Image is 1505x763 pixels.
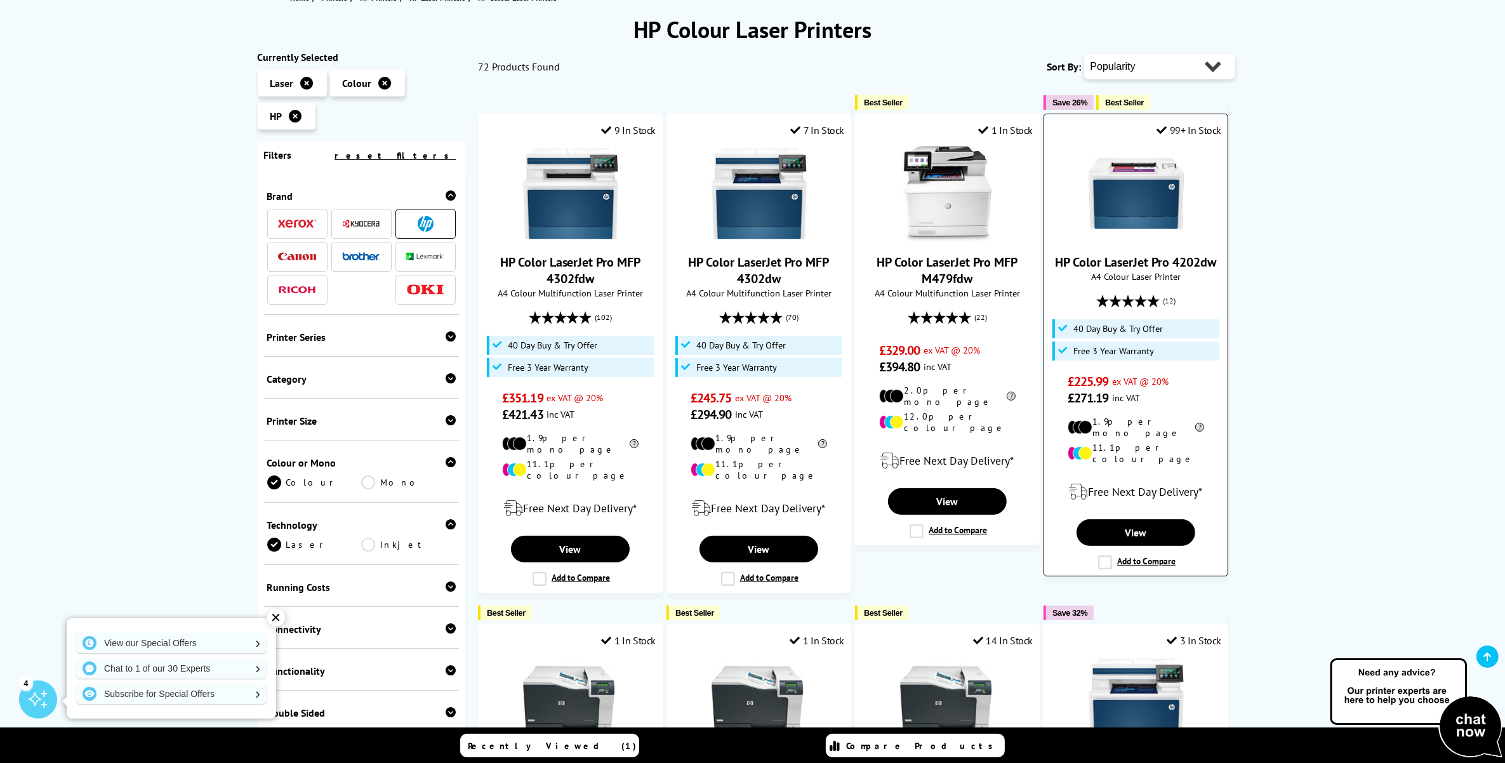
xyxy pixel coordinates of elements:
[460,734,639,757] a: Recently Viewed (1)
[900,656,995,752] img: HP CP5225n
[696,362,777,373] span: Free 3 Year Warranty
[974,305,987,329] span: (22)
[675,608,714,618] span: Best Seller
[1167,634,1222,647] div: 3 In Stock
[267,475,362,489] a: Colour
[601,634,656,647] div: 1 In Stock
[855,95,909,110] button: Best Seller
[1089,146,1184,241] img: HP Color LaserJet Pro 4202dw
[547,408,574,420] span: inc VAT
[267,190,456,202] div: Brand
[1089,231,1184,244] a: HP Color LaserJet Pro 4202dw
[877,254,1018,287] a: HP Color LaserJet Pro MFP M479fdw
[721,572,799,586] label: Add to Compare
[735,408,763,420] span: inc VAT
[879,342,920,359] span: £329.00
[712,231,807,244] a: HP Color LaserJet Pro MFP 4302dw
[278,219,316,228] img: Xerox
[342,249,380,265] a: Brother
[361,538,456,552] a: Inkjet
[673,287,844,299] span: A4 Colour Multifunction Laser Printer
[1051,474,1221,510] div: modal_delivery
[666,606,720,620] button: Best Seller
[1077,519,1195,546] a: View
[267,707,456,719] div: Double Sided
[270,77,294,90] span: Laser
[267,415,456,427] div: Printer Size
[523,146,618,241] img: HP Color LaserJet Pro MFP 4302fdw
[278,282,316,298] a: Ricoh
[267,609,285,627] div: ✕
[547,392,603,404] span: ex VAT @ 20%
[278,216,316,232] a: Xerox
[267,665,456,677] div: Functionality
[508,340,597,350] span: 40 Day Buy & Try Offer
[468,740,637,752] span: Recently Viewed (1)
[278,249,316,265] a: Canon
[406,284,444,295] img: OKI
[689,254,830,287] a: HP Color LaserJet Pro MFP 4302dw
[879,411,1016,434] li: 12.0p per colour page
[1098,555,1176,569] label: Add to Compare
[335,150,456,161] a: reset filters
[673,491,844,526] div: modal_delivery
[76,658,267,679] a: Chat to 1 of our 30 Experts
[712,146,807,241] img: HP Color LaserJet Pro MFP 4302dw
[270,110,282,123] span: HP
[278,253,316,261] img: Canon
[691,432,827,455] li: 1.9p per mono page
[691,406,732,423] span: £294.90
[790,634,844,647] div: 1 In Stock
[487,608,526,618] span: Best Seller
[1105,98,1144,107] span: Best Seller
[502,406,543,423] span: £421.43
[900,146,995,241] img: HP Color LaserJet Pro MFP M479fdw
[1327,656,1505,760] img: Open Live Chat window
[601,124,656,136] div: 9 In Stock
[1157,124,1221,136] div: 99+ In Stock
[1112,392,1140,404] span: inc VAT
[900,231,995,244] a: HP Color LaserJet Pro MFP M479fdw
[1068,442,1204,465] li: 11.1p per colour page
[361,475,456,489] a: Mono
[485,287,656,299] span: A4 Colour Multifunction Laser Printer
[258,15,1248,44] h1: HP Colour Laser Printers
[418,216,434,232] img: HP
[888,488,1006,515] a: View
[478,60,560,73] span: 72 Products Found
[1052,98,1087,107] span: Save 26%
[1051,270,1221,282] span: A4 Colour Laser Printer
[699,536,818,562] a: View
[267,581,456,594] div: Running Costs
[1068,390,1109,406] span: £271.19
[786,305,799,329] span: (70)
[1044,606,1094,620] button: Save 32%
[267,456,456,469] div: Colour or Mono
[76,684,267,704] a: Subscribe for Special Offers
[342,252,380,261] img: Brother
[595,305,613,329] span: (102)
[485,491,656,526] div: modal_delivery
[1096,95,1150,110] button: Best Seller
[1068,416,1204,439] li: 1.9p per mono page
[406,253,444,260] img: Lexmark
[696,340,786,350] span: 40 Day Buy & Try Offer
[267,373,456,385] div: Category
[502,458,639,481] li: 11.1p per colour page
[1056,254,1217,270] a: HP Color LaserJet Pro 4202dw
[267,331,456,343] div: Printer Series
[973,634,1033,647] div: 14 In Stock
[1044,95,1094,110] button: Save 26%
[1112,375,1169,387] span: ex VAT @ 20%
[508,362,588,373] span: Free 3 Year Warranty
[847,740,1000,752] span: Compare Products
[978,124,1033,136] div: 1 In Stock
[879,385,1016,408] li: 2.0p per mono page
[523,656,618,752] img: HP CP5225
[1073,346,1154,356] span: Free 3 Year Warranty
[1163,289,1176,313] span: (12)
[864,98,903,107] span: Best Seller
[1089,656,1184,752] img: HP Color LaserJet Pro MFP 4302dw (Box Opened)
[1073,324,1163,334] span: 40 Day Buy & Try Offer
[910,524,987,538] label: Add to Compare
